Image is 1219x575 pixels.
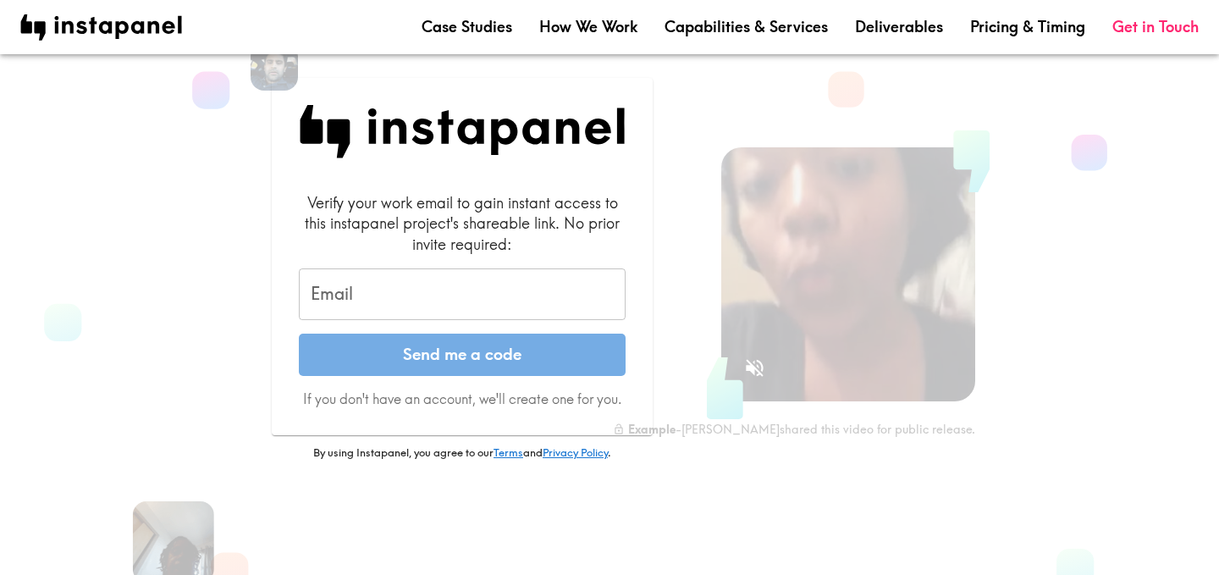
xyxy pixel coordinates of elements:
[494,445,523,459] a: Terms
[1112,16,1199,37] a: Get in Touch
[422,16,512,37] a: Case Studies
[970,16,1085,37] a: Pricing & Timing
[628,422,676,437] b: Example
[613,422,975,437] div: - [PERSON_NAME] shared this video for public release.
[299,105,626,158] img: Instapanel
[665,16,828,37] a: Capabilities & Services
[543,445,608,459] a: Privacy Policy
[736,350,773,386] button: Sound is off
[299,192,626,255] div: Verify your work email to gain instant access to this instapanel project's shareable link. No pri...
[272,445,653,461] p: By using Instapanel, you agree to our and .
[855,16,943,37] a: Deliverables
[299,390,626,408] p: If you don't have an account, we'll create one for you.
[20,14,182,41] img: instapanel
[539,16,637,37] a: How We Work
[251,43,298,91] img: Ronak
[299,334,626,376] button: Send me a code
